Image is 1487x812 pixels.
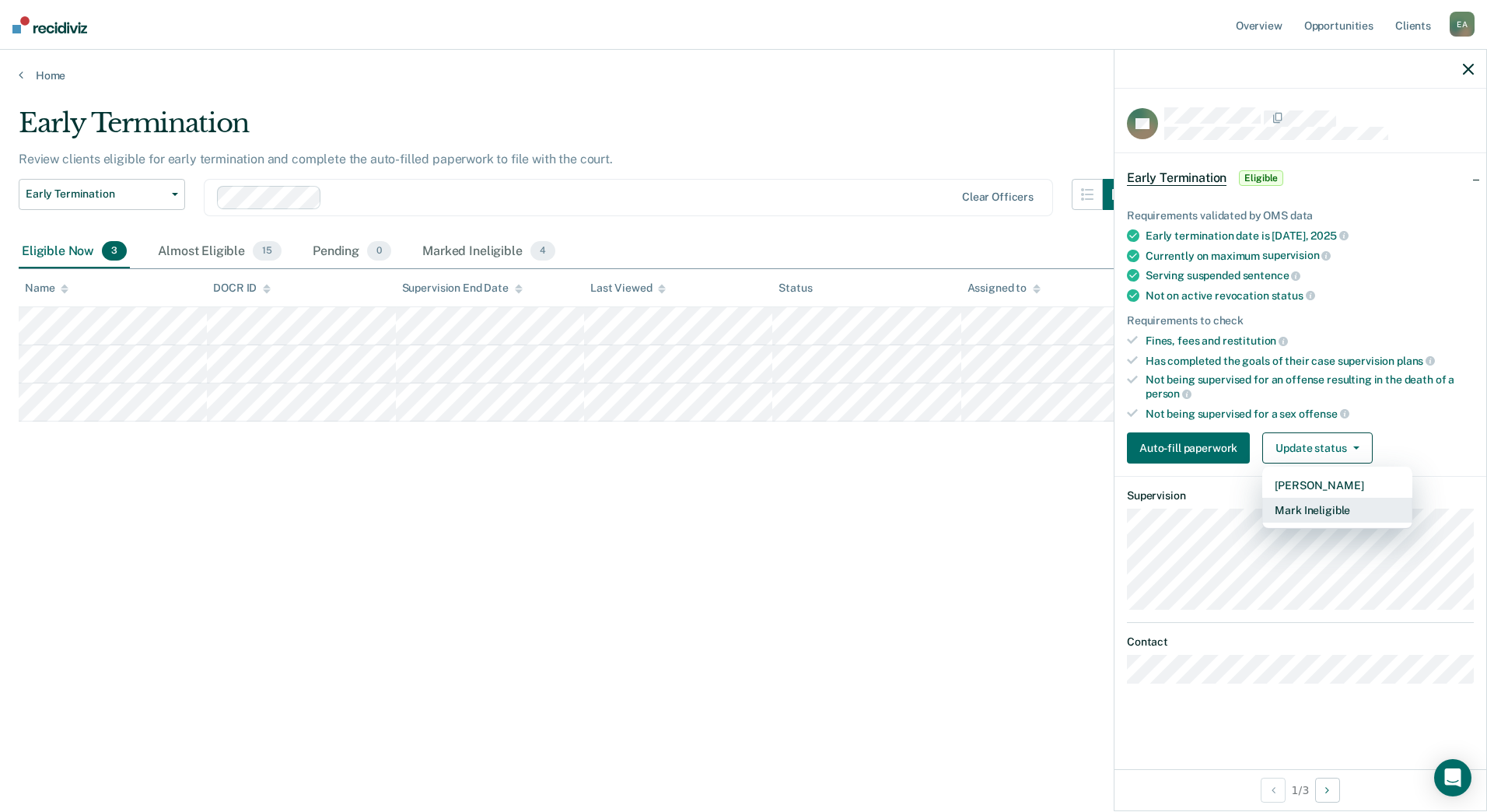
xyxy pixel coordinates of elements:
div: Name [25,282,68,295]
span: restitution [1223,334,1288,347]
span: status [1272,289,1315,302]
div: 1 / 3 [1114,769,1486,810]
span: offense [1299,408,1349,420]
div: Status [778,282,812,295]
a: Home [19,68,1468,82]
div: Early TerminationEligible [1114,153,1486,203]
div: Fines, fees and [1146,334,1474,348]
span: 15 [253,241,282,261]
div: DOCR ID [213,282,271,295]
span: person [1146,387,1191,400]
div: Almost Eligible [155,235,285,269]
button: Previous Opportunity [1261,778,1286,803]
span: Early Termination [1127,170,1226,186]
span: 4 [530,241,555,261]
div: Not on active revocation [1146,289,1474,303]
button: Mark Ineligible [1262,498,1412,523]
dt: Contact [1127,635,1474,649]
div: Open Intercom Messenger [1434,759,1471,796]
div: E A [1450,12,1475,37]
div: Not being supervised for a sex [1146,407,1474,421]
button: Next Opportunity [1315,778,1340,803]
div: Last Viewed [590,282,666,295]
div: Early Termination [19,107,1134,152]
span: sentence [1243,269,1301,282]
div: Pending [310,235,394,269]
a: Auto-fill paperwork [1127,432,1256,464]
div: Eligible Now [19,235,130,269]
div: Requirements to check [1127,314,1474,327]
div: Supervision End Date [402,282,523,295]
span: 0 [367,241,391,261]
div: Requirements validated by OMS data [1127,209,1474,222]
span: Early Termination [26,187,166,201]
img: Recidiviz [12,16,87,33]
button: [PERSON_NAME] [1262,473,1412,498]
button: Auto-fill paperwork [1127,432,1250,464]
span: supervision [1262,249,1331,261]
div: Marked Ineligible [419,235,558,269]
button: Update status [1262,432,1372,464]
div: Has completed the goals of their case supervision [1146,354,1474,368]
div: Currently on maximum [1146,249,1474,263]
div: Clear officers [962,191,1034,204]
div: Not being supervised for an offense resulting in the death of a [1146,373,1474,400]
span: 2025 [1310,229,1348,242]
dt: Supervision [1127,489,1474,502]
div: Early termination date is [DATE], [1146,229,1474,243]
div: Serving suspended [1146,268,1474,282]
div: Assigned to [967,282,1041,295]
p: Review clients eligible for early termination and complete the auto-filled paperwork to file with... [19,152,613,166]
span: 3 [102,241,127,261]
span: Eligible [1239,170,1283,186]
span: plans [1397,355,1435,367]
